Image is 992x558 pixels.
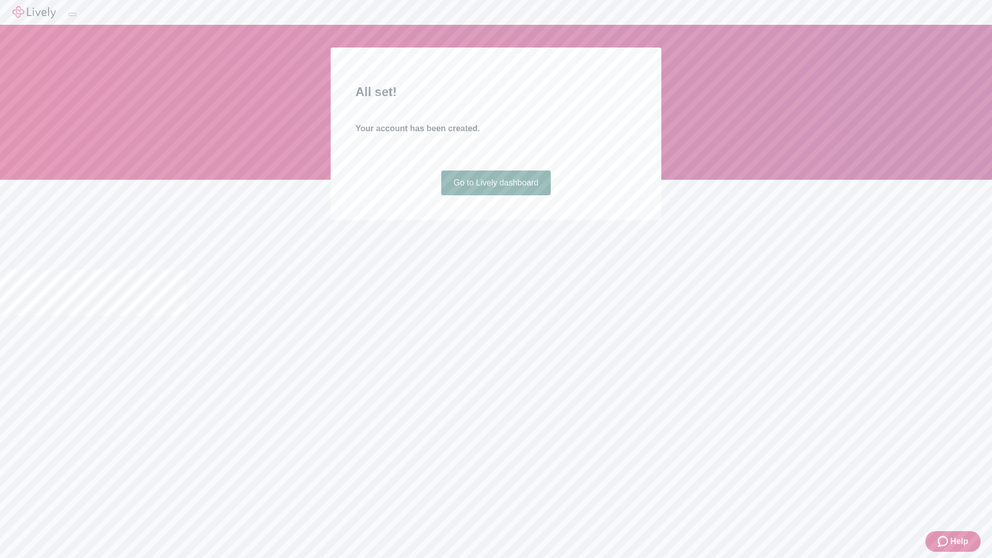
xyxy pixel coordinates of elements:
[12,6,56,19] img: Lively
[925,531,981,552] button: Zendesk support iconHelp
[355,83,637,101] h2: All set!
[938,535,950,548] svg: Zendesk support icon
[355,122,637,135] h4: Your account has been created.
[950,535,968,548] span: Help
[68,13,76,16] button: Log out
[441,171,551,195] a: Go to Lively dashboard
